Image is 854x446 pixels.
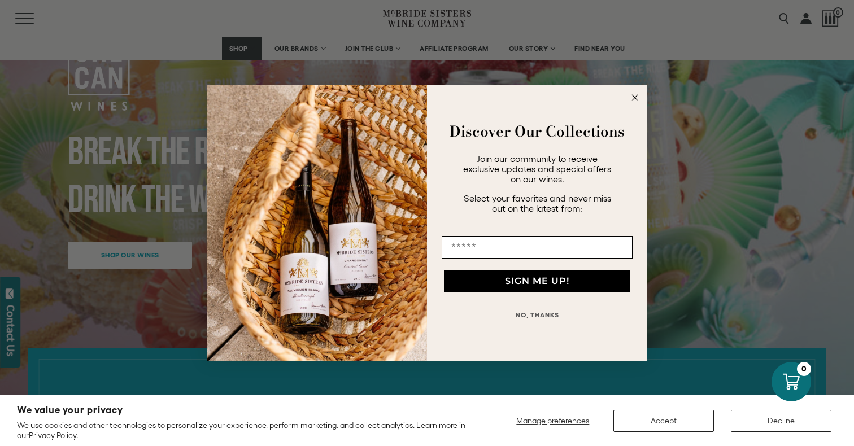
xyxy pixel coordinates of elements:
[464,193,611,213] span: Select your favorites and never miss out on the latest from:
[628,91,642,104] button: Close dialog
[450,120,625,142] strong: Discover Our Collections
[463,154,611,184] span: Join our community to receive exclusive updates and special offers on our wines.
[509,410,596,432] button: Manage preferences
[797,362,811,376] div: 0
[207,85,427,361] img: 42653730-7e35-4af7-a99d-12bf478283cf.jpeg
[613,410,714,432] button: Accept
[17,405,468,415] h2: We value your privacy
[442,304,633,326] button: NO, THANKS
[29,431,78,440] a: Privacy Policy.
[17,420,468,440] p: We use cookies and other technologies to personalize your experience, perform marketing, and coll...
[444,270,630,292] button: SIGN ME UP!
[442,236,633,259] input: Email
[731,410,831,432] button: Decline
[516,416,589,425] span: Manage preferences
